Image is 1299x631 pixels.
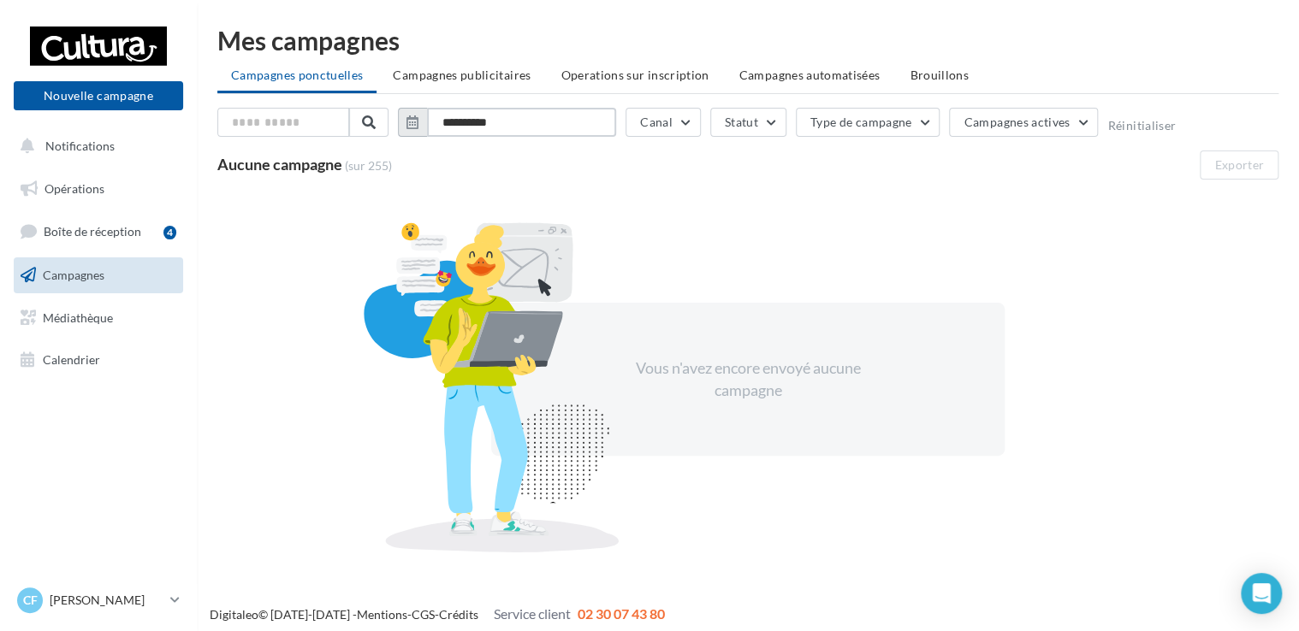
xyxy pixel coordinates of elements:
[44,224,141,239] span: Boîte de réception
[964,115,1070,129] span: Campagnes actives
[10,171,187,207] a: Opérations
[357,607,407,622] a: Mentions
[739,68,881,82] span: Campagnes automatisées
[1241,573,1282,614] div: Open Intercom Messenger
[393,68,531,82] span: Campagnes publicitaires
[14,584,183,616] a: CF [PERSON_NAME]
[710,108,786,137] button: Statut
[10,213,187,250] a: Boîte de réception4
[45,139,115,153] span: Notifications
[561,68,709,82] span: Operations sur inscription
[23,592,38,609] span: CF
[43,352,100,367] span: Calendrier
[796,108,940,137] button: Type de campagne
[439,607,478,622] a: Crédits
[210,607,665,622] span: © [DATE]-[DATE] - - -
[601,357,895,401] div: Vous n'avez encore envoyé aucune campagne
[1200,150,1278,180] button: Exporter
[217,155,342,174] span: Aucune campagne
[578,605,665,622] span: 02 30 07 43 80
[1107,119,1176,133] button: Réinitialiser
[217,27,1278,53] div: Mes campagnes
[412,607,435,622] a: CGS
[345,157,392,174] span: (sur 255)
[10,257,187,293] a: Campagnes
[50,592,163,609] p: [PERSON_NAME]
[10,300,187,336] a: Médiathèque
[163,226,176,239] div: 4
[210,607,258,622] a: Digitaleo
[910,68,969,82] span: Brouillons
[10,342,187,378] a: Calendrier
[44,181,104,196] span: Opérations
[43,310,113,324] span: Médiathèque
[43,268,104,282] span: Campagnes
[14,81,183,110] button: Nouvelle campagne
[949,108,1098,137] button: Campagnes actives
[10,128,180,164] button: Notifications
[626,108,701,137] button: Canal
[494,605,571,622] span: Service client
